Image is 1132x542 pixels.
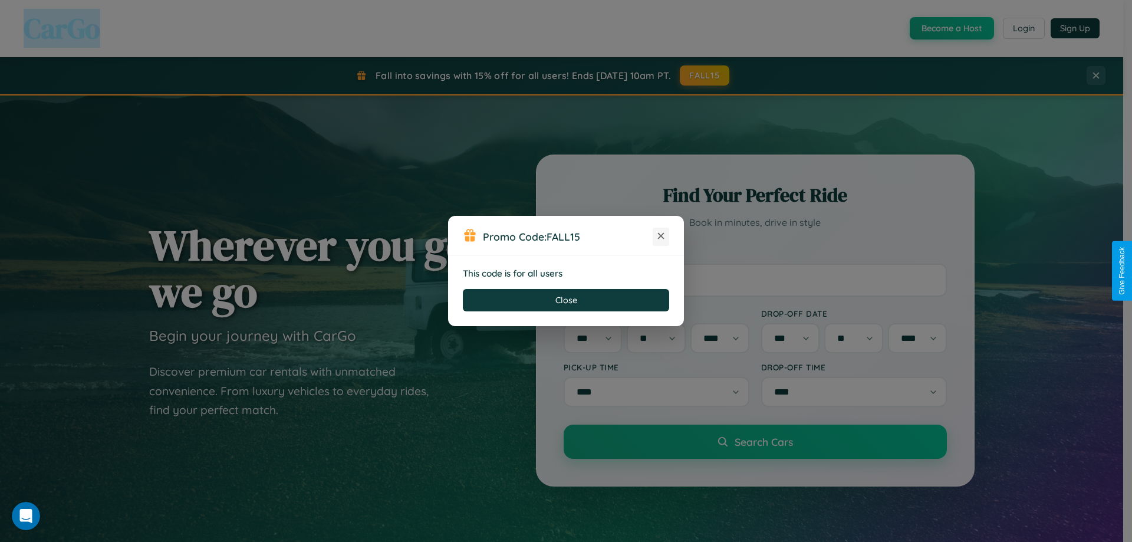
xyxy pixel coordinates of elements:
strong: This code is for all users [463,268,562,279]
b: FALL15 [547,230,580,243]
button: Close [463,289,669,311]
div: Give Feedback [1118,247,1126,295]
iframe: Intercom live chat [12,502,40,530]
h3: Promo Code: [483,230,653,243]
